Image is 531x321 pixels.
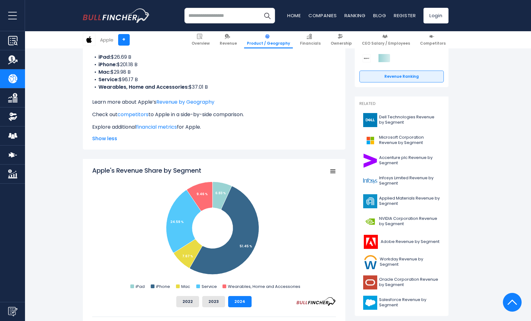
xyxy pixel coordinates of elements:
[359,111,444,129] a: Dell Technologies Revenue by Segment
[420,41,446,46] span: Competitors
[308,12,337,19] a: Companies
[170,220,184,224] tspan: 24.59 %
[156,284,170,289] text: iPhone
[363,113,377,127] img: DELL logo
[381,239,439,244] span: Adobe Revenue by Segment
[244,31,293,48] a: Product / Geography
[363,235,379,249] img: ADBE logo
[98,61,117,68] b: iPhone:
[363,296,377,310] img: CRM logo
[98,53,111,61] b: iPad:
[83,8,150,23] img: bullfincher logo
[359,132,444,149] a: Microsoft Corporation Revenue by Segment
[359,71,444,82] a: Revenue Ranking
[423,8,448,23] a: Login
[136,284,145,289] text: iPad
[259,8,275,23] button: Search
[363,255,378,269] img: WDAY logo
[363,194,377,208] img: AMAT logo
[92,53,336,61] li: $26.69 B
[8,112,18,121] img: Ownership
[118,34,130,46] a: +
[379,115,440,125] span: Dell Technologies Revenue by Segment
[359,294,444,311] a: Salesforce Revenue by Segment
[92,83,336,91] li: $37.01 B
[220,41,237,46] span: Revenue
[359,274,444,291] a: Oracle Corporation Revenue by Segment
[359,31,413,48] a: CEO Salary / Employees
[240,244,252,249] tspan: 51.45 %
[380,257,440,267] span: Workday Revenue by Segment
[297,31,323,48] a: Financials
[300,41,321,46] span: Financials
[359,233,444,250] a: Adobe Revenue by Segment
[363,154,377,168] img: ACN logo
[92,68,336,76] li: $29.98 B
[359,172,444,190] a: Infosys Limited Revenue by Segment
[328,31,355,48] a: Ownership
[287,12,301,19] a: Home
[182,254,193,259] tspan: 7.67 %
[92,123,336,131] p: Explore additional for Apple.
[98,83,189,91] b: Wearables, Home and Accessories:
[379,175,440,186] span: Infosys Limited Revenue by Segment
[197,192,208,196] tspan: 9.46 %
[379,277,440,288] span: Oracle Corporation Revenue by Segment
[373,12,386,19] a: Blog
[379,297,440,308] span: Salesforce Revenue by Segment
[363,174,377,188] img: INFY logo
[98,68,111,76] b: Mac:
[83,34,95,46] img: AAPL logo
[92,166,201,175] tspan: Apple's Revenue Share by Segment
[217,31,240,48] a: Revenue
[228,284,300,289] text: Wearables, Home and Accessories
[363,215,377,229] img: NVDA logo
[118,111,148,118] a: competitors
[181,284,190,289] text: Mac
[362,41,410,46] span: CEO Salary / Employees
[379,196,440,206] span: Applied Materials Revenue by Segment
[136,123,177,131] a: financial metrics
[156,98,214,106] a: Revenue by Geography
[92,166,336,291] svg: Apple's Revenue Share by Segment
[92,61,336,68] li: $201.18 B
[98,76,119,83] b: Service:
[379,216,440,227] span: NVIDIA Corporation Revenue by Segment
[215,191,226,195] tspan: 6.83 %
[359,213,444,230] a: NVIDIA Corporation Revenue by Segment
[359,193,444,210] a: Applied Materials Revenue by Segment
[202,296,225,307] button: 2023
[176,296,199,307] button: 2022
[100,36,113,43] div: Apple
[92,111,336,118] p: Check out to Apple in a side-by-side comparison.
[228,296,252,307] button: 2024
[189,31,213,48] a: Overview
[344,12,366,19] a: Ranking
[363,54,371,62] img: Sony Group Corporation competitors logo
[359,254,444,271] a: Workday Revenue by Segment
[379,135,440,146] span: Microsoft Corporation Revenue by Segment
[331,41,352,46] span: Ownership
[201,284,217,289] text: Service
[83,8,150,23] a: Go to homepage
[363,133,377,147] img: MSFT logo
[92,76,336,83] li: $96.17 B
[359,101,444,106] p: Related
[394,12,416,19] a: Register
[92,135,336,142] span: Show less
[359,152,444,169] a: Accenture plc Revenue by Segment
[417,31,448,48] a: Competitors
[192,41,210,46] span: Overview
[92,98,336,106] p: Learn more about Apple’s
[379,155,440,166] span: Accenture plc Revenue by Segment
[247,41,290,46] span: Product / Geography
[363,275,377,289] img: ORCL logo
